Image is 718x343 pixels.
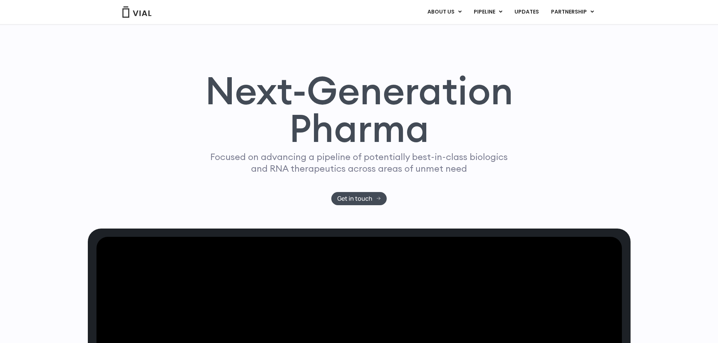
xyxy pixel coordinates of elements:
[508,6,545,18] a: UPDATES
[196,72,522,148] h1: Next-Generation Pharma
[122,6,152,18] img: Vial Logo
[468,6,508,18] a: PIPELINEMenu Toggle
[207,151,511,174] p: Focused on advancing a pipeline of potentially best-in-class biologics and RNA therapeutics acros...
[421,6,467,18] a: ABOUT USMenu Toggle
[545,6,600,18] a: PARTNERSHIPMenu Toggle
[331,192,387,205] a: Get in touch
[337,196,372,201] span: Get in touch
